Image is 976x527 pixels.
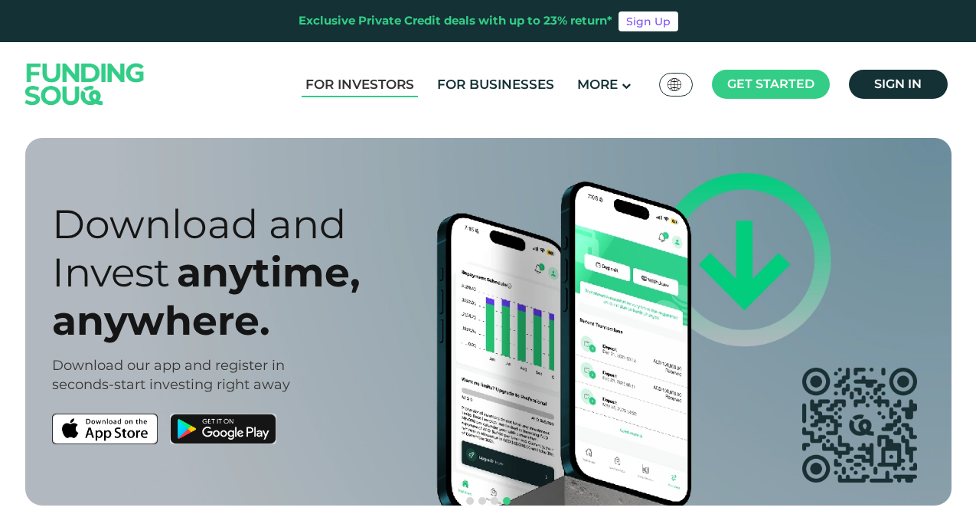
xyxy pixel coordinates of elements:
button: navigation [501,495,513,507]
span: anytime, [177,248,361,296]
button: navigation [488,495,501,507]
div: Download our app and register in [52,356,515,375]
a: For Investors [302,72,418,97]
button: navigation [464,495,476,507]
a: Sign in [849,70,948,99]
div: seconds-start investing right away [52,375,515,394]
img: app QR code [802,368,917,483]
img: Google Play [170,414,276,444]
div: Exclusive Private Credit deals with up to 23% return* [299,12,612,30]
a: Sign Up [619,11,678,31]
span: Invest [52,248,170,296]
a: For Businesses [433,72,558,97]
div: Download and [52,200,515,248]
img: App Store [52,414,158,444]
img: SA Flag [668,78,681,91]
div: anywhere. [52,296,515,345]
span: Get started [727,77,814,91]
img: Logo [10,45,160,123]
span: More [577,77,618,92]
button: navigation [476,495,488,507]
span: Sign in [874,77,922,91]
